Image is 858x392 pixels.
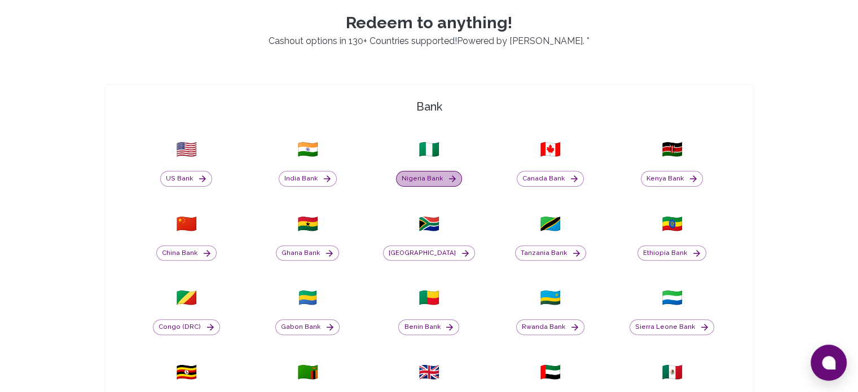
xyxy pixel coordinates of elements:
button: US Bank [160,171,212,187]
span: 🇬🇦 [297,288,318,308]
span: 🇮🇳 [297,139,318,160]
span: 🇷🇼 [540,288,561,308]
span: 🇨🇳 [176,214,197,234]
span: 🇺🇸 [176,139,197,160]
h4: Bank [110,99,749,114]
a: Powered by [PERSON_NAME] [457,36,583,46]
button: Ethiopia Bank [637,245,706,261]
button: Tanzania Bank [515,245,586,261]
button: Congo (DRC) [153,319,220,335]
button: Kenya Bank [641,171,703,187]
button: Benin Bank [398,319,459,335]
button: Canada Bank [517,171,584,187]
span: 🇿🇦 [419,214,439,234]
span: 🇦🇪 [540,362,561,382]
button: [GEOGRAPHIC_DATA] [383,245,475,261]
button: China Bank [156,245,217,261]
span: 🇲🇽 [661,362,682,382]
button: Nigeria Bank [396,171,462,187]
span: 🇨🇬 [176,288,197,308]
span: 🇬🇧 [419,362,439,382]
button: Rwanda Bank [516,319,584,335]
span: 🇬🇭 [297,214,318,234]
span: 🇪🇹 [661,214,682,234]
span: 🇹🇿 [540,214,561,234]
span: 🇿🇲 [297,362,318,382]
span: 🇰🇪 [661,139,682,160]
span: 🇸🇱 [661,288,682,308]
button: Gabon Bank [275,319,340,335]
span: 🇺🇬 [176,362,197,382]
span: 🇧🇯 [419,288,439,308]
button: India Bank [279,171,337,187]
span: 🇨🇦 [540,139,561,160]
p: Cashout options in 130+ Countries supported! . * [91,34,768,48]
button: Sierra Leone Bank [630,319,714,335]
button: Ghana Bank [276,245,339,261]
button: Open chat window [811,345,847,381]
p: Redeem to anything! [91,13,768,33]
span: 🇳🇬 [419,139,439,160]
